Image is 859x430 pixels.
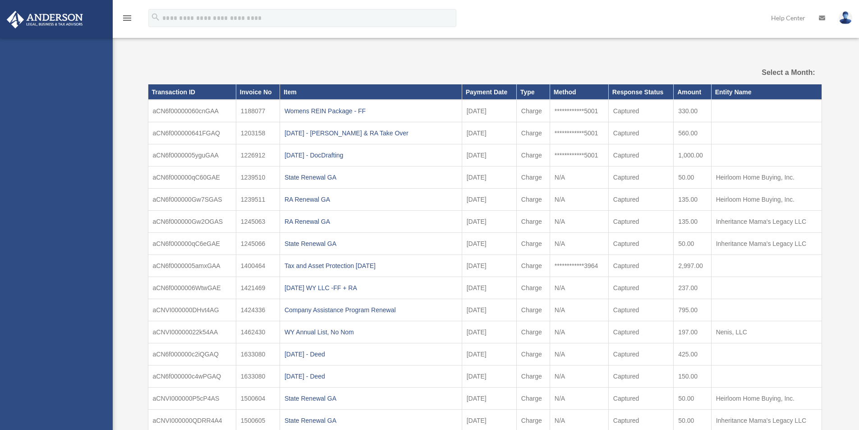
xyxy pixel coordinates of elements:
[608,122,673,144] td: Captured
[148,299,236,321] td: aCNVI000000DHvt4AG
[285,326,457,338] div: WY Annual List, No Nom
[608,233,673,255] td: Captured
[674,100,711,122] td: 330.00
[462,189,516,211] td: [DATE]
[285,105,457,117] div: Womens REIN Package - FF
[608,255,673,277] td: Captured
[4,11,86,28] img: Anderson Advisors Platinum Portal
[608,388,673,410] td: Captured
[516,255,550,277] td: Charge
[148,277,236,299] td: aCN6f0000006WtwGAE
[674,388,711,410] td: 50.00
[516,84,550,100] th: Type
[674,343,711,365] td: 425.00
[148,122,236,144] td: aCN6f000000641FGAQ
[711,321,822,343] td: Nenis, LLC
[462,277,516,299] td: [DATE]
[462,100,516,122] td: [DATE]
[236,211,280,233] td: 1245063
[148,84,236,100] th: Transaction ID
[711,388,822,410] td: Heirloom Home Buying, Inc.
[550,277,608,299] td: N/A
[462,388,516,410] td: [DATE]
[148,388,236,410] td: aCNVI000000P5cP4AS
[285,127,457,139] div: [DATE] - [PERSON_NAME] & RA Take Over
[285,193,457,206] div: RA Renewal GA
[236,255,280,277] td: 1400464
[148,233,236,255] td: aCN6f000000qC6eGAE
[462,299,516,321] td: [DATE]
[608,84,673,100] th: Response Status
[711,233,822,255] td: Inheritance Mama's Legacy LLC
[236,84,280,100] th: Invoice No
[674,189,711,211] td: 135.00
[462,166,516,189] td: [DATE]
[550,299,608,321] td: N/A
[236,166,280,189] td: 1239510
[608,365,673,388] td: Captured
[674,122,711,144] td: 560.00
[285,215,457,228] div: RA Renewal GA
[608,166,673,189] td: Captured
[674,233,711,255] td: 50.00
[608,299,673,321] td: Captured
[550,343,608,365] td: N/A
[236,277,280,299] td: 1421469
[674,365,711,388] td: 150.00
[674,144,711,166] td: 1,000.00
[516,166,550,189] td: Charge
[462,211,516,233] td: [DATE]
[148,365,236,388] td: aCN6f000000c4wPGAQ
[236,100,280,122] td: 1188077
[236,343,280,365] td: 1633080
[285,304,457,316] div: Company Assistance Program Renewal
[516,211,550,233] td: Charge
[462,255,516,277] td: [DATE]
[148,211,236,233] td: aCN6f000000Gw2OGAS
[462,365,516,388] td: [DATE]
[122,16,133,23] a: menu
[608,100,673,122] td: Captured
[236,388,280,410] td: 1500604
[550,189,608,211] td: N/A
[711,84,822,100] th: Entity Name
[608,211,673,233] td: Captured
[550,166,608,189] td: N/A
[550,233,608,255] td: N/A
[608,343,673,365] td: Captured
[236,189,280,211] td: 1239511
[516,189,550,211] td: Charge
[462,321,516,343] td: [DATE]
[516,343,550,365] td: Charge
[674,211,711,233] td: 135.00
[550,388,608,410] td: N/A
[608,321,673,343] td: Captured
[674,166,711,189] td: 50.00
[839,11,852,24] img: User Pic
[285,392,457,405] div: State Renewal GA
[711,166,822,189] td: Heirloom Home Buying, Inc.
[716,66,815,79] label: Select a Month:
[674,299,711,321] td: 795.00
[148,343,236,365] td: aCN6f000000c2iQGAQ
[674,84,711,100] th: Amount
[236,144,280,166] td: 1226912
[151,12,161,22] i: search
[550,365,608,388] td: N/A
[674,277,711,299] td: 237.00
[462,233,516,255] td: [DATE]
[516,388,550,410] td: Charge
[608,277,673,299] td: Captured
[280,84,462,100] th: Item
[674,321,711,343] td: 197.00
[516,122,550,144] td: Charge
[148,255,236,277] td: aCN6f0000005amxGAA
[148,189,236,211] td: aCN6f000000Gw7SGAS
[608,144,673,166] td: Captured
[516,100,550,122] td: Charge
[236,299,280,321] td: 1424336
[462,122,516,144] td: [DATE]
[550,321,608,343] td: N/A
[148,144,236,166] td: aCN6f0000005yguGAA
[462,144,516,166] td: [DATE]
